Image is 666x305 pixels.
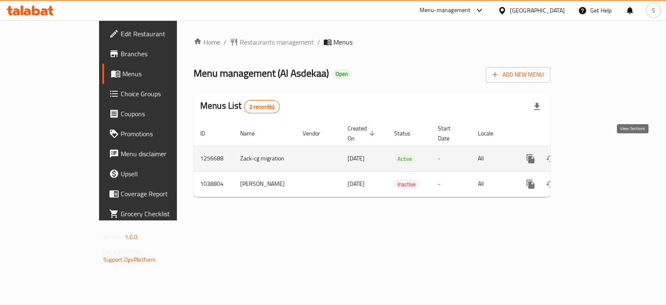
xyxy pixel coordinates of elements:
[121,109,204,119] span: Coupons
[332,69,351,79] div: Open
[121,169,204,179] span: Upsell
[541,174,561,194] button: Change Status
[492,70,544,80] span: Add New Menu
[102,144,210,164] a: Menu disclaimer
[121,209,204,219] span: Grocery Checklist
[102,64,210,84] a: Menus
[431,171,471,197] td: -
[478,128,504,138] span: Locale
[200,100,280,113] h2: Menus List
[102,84,210,104] a: Choice Groups
[348,123,378,143] span: Created On
[303,128,331,138] span: Vendor
[121,29,204,39] span: Edit Restaurant
[122,69,204,79] span: Menus
[471,146,514,171] td: All
[394,154,415,164] span: Active
[510,6,565,15] div: [GEOGRAPHIC_DATA]
[224,37,226,47] li: /
[244,100,280,113] div: Total records count
[103,254,156,265] a: Support.OpsPlatform
[102,24,210,44] a: Edit Restaurant
[240,37,314,47] span: Restaurants management
[121,49,204,59] span: Branches
[541,149,561,169] button: Change Status
[103,246,142,257] span: Get support on:
[194,146,234,171] td: 1256688
[333,37,353,47] span: Menus
[194,171,234,197] td: 1038804
[317,37,320,47] li: /
[521,149,541,169] button: more
[194,64,329,82] span: Menu management ( Al Asdekaa )
[471,171,514,197] td: All
[527,97,547,117] div: Export file
[102,204,210,224] a: Grocery Checklist
[438,123,461,143] span: Start Date
[486,67,550,82] button: Add New Menu
[121,189,204,199] span: Coverage Report
[234,146,296,171] td: Zack-cg migration
[431,146,471,171] td: -
[240,128,266,138] span: Name
[394,128,421,138] span: Status
[521,174,541,194] button: more
[121,129,204,139] span: Promotions
[194,121,607,197] table: enhanced table
[102,104,210,124] a: Coupons
[102,44,210,64] a: Branches
[652,6,655,15] span: S
[514,121,607,146] th: Actions
[244,103,280,111] span: 2 record(s)
[125,232,138,242] span: 1.0.0
[194,37,550,47] nav: breadcrumb
[121,89,204,99] span: Choice Groups
[234,171,296,197] td: [PERSON_NAME]
[200,128,216,138] span: ID
[420,5,471,15] div: Menu-management
[230,37,314,47] a: Restaurants management
[102,164,210,184] a: Upsell
[121,149,204,159] span: Menu disclaimer
[348,153,365,164] span: [DATE]
[348,178,365,189] span: [DATE]
[102,124,210,144] a: Promotions
[332,70,351,77] span: Open
[394,180,419,189] span: Inactive
[103,232,124,242] span: Version:
[102,184,210,204] a: Coverage Report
